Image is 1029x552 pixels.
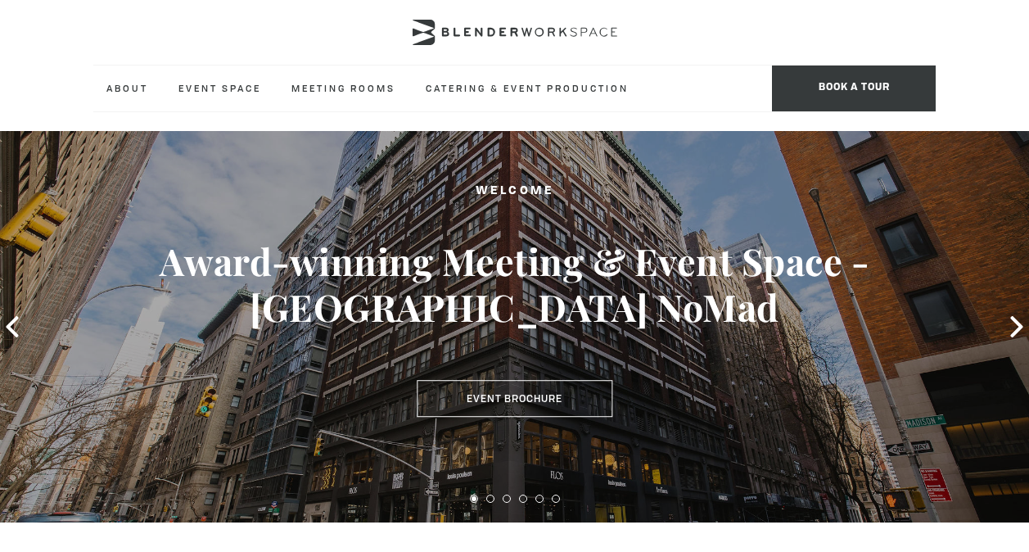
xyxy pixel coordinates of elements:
span: Book a tour [772,66,936,111]
a: About [93,66,161,111]
a: Event Space [165,66,274,111]
a: Catering & Event Production [413,66,642,111]
h3: Award-winning Meeting & Event Space - [GEOGRAPHIC_DATA] NoMad [52,238,977,330]
a: Event Brochure [417,380,612,418]
a: Meeting Rooms [278,66,408,111]
h2: Welcome [52,181,977,201]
